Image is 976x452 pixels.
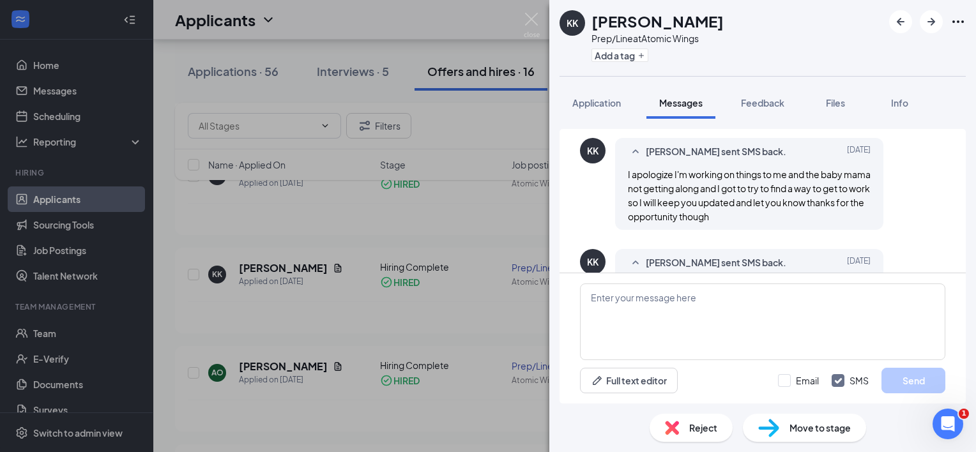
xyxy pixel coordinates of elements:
[789,421,851,435] span: Move to stage
[920,10,943,33] button: ArrowRight
[591,32,724,45] div: Prep/Line at Atomic Wings
[847,255,871,271] span: [DATE]
[826,97,845,109] span: Files
[591,10,724,32] h1: [PERSON_NAME]
[847,144,871,160] span: [DATE]
[628,169,871,222] span: I apologize I'm working on things to me and the baby mama not getting along and I got to try to f...
[741,97,784,109] span: Feedback
[891,97,908,109] span: Info
[628,144,643,160] svg: SmallChevronUp
[591,49,648,62] button: PlusAdd a tag
[689,421,717,435] span: Reject
[646,144,786,160] span: [PERSON_NAME] sent SMS back.
[950,14,966,29] svg: Ellipses
[587,144,599,157] div: KK
[572,97,621,109] span: Application
[567,17,578,29] div: KK
[881,368,945,393] button: Send
[893,14,908,29] svg: ArrowLeftNew
[659,97,703,109] span: Messages
[591,374,604,387] svg: Pen
[924,14,939,29] svg: ArrowRight
[628,255,643,271] svg: SmallChevronUp
[580,368,678,393] button: Full text editorPen
[959,409,969,419] span: 1
[646,255,786,271] span: [PERSON_NAME] sent SMS back.
[637,52,645,59] svg: Plus
[933,409,963,439] iframe: Intercom live chat
[587,255,599,268] div: KK
[889,10,912,33] button: ArrowLeftNew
